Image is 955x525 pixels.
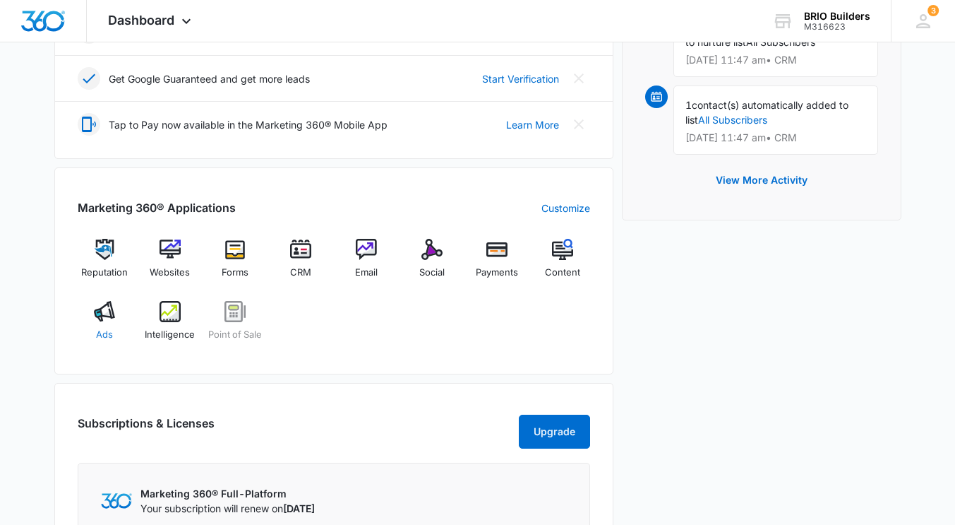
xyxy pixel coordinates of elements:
[109,117,388,132] p: Tap to Pay now available in the Marketing 360® Mobile App
[419,266,445,280] span: Social
[208,239,263,290] a: Forms
[355,266,378,280] span: Email
[108,13,174,28] span: Dashboard
[78,239,132,290] a: Reputation
[109,71,310,86] p: Get Google Guaranteed and get more leads
[685,55,866,65] p: [DATE] 11:47 am • CRM
[567,113,590,136] button: Close
[145,328,195,342] span: Intelligence
[78,301,132,352] a: Ads
[290,266,311,280] span: CRM
[404,239,459,290] a: Social
[96,328,113,342] span: Ads
[143,239,197,290] a: Websites
[274,239,328,290] a: CRM
[804,22,870,32] div: account id
[208,328,262,342] span: Point of Sale
[283,502,315,514] span: [DATE]
[140,501,315,516] p: Your subscription will renew on
[685,133,866,143] p: [DATE] 11:47 am • CRM
[81,266,128,280] span: Reputation
[476,266,518,280] span: Payments
[541,201,590,216] a: Customize
[927,5,939,16] span: 3
[927,5,939,16] div: notifications count
[545,266,580,280] span: Content
[150,266,190,280] span: Websites
[78,199,236,216] h2: Marketing 360® Applications
[340,239,394,290] a: Email
[470,239,524,290] a: Payments
[143,301,197,352] a: Intelligence
[698,114,767,126] a: All Subscribers
[567,67,590,90] button: Close
[506,117,559,132] a: Learn More
[702,163,822,197] button: View More Activity
[208,301,263,352] a: Point of Sale
[482,71,559,86] a: Start Verification
[222,266,248,280] span: Forms
[536,239,590,290] a: Content
[78,415,215,443] h2: Subscriptions & Licenses
[140,486,315,501] p: Marketing 360® Full-Platform
[685,99,848,126] span: contact(s) automatically added to list
[685,99,692,111] span: 1
[101,493,132,508] img: Marketing 360 Logo
[519,415,590,449] button: Upgrade
[804,11,870,22] div: account name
